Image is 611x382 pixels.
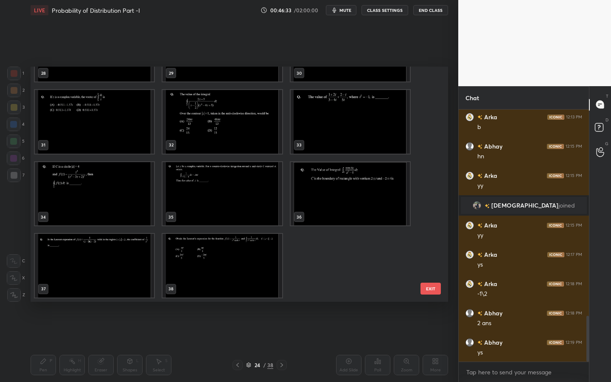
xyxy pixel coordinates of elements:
[339,7,351,13] span: mute
[477,340,482,345] img: no-rating-badge.077c3623.svg
[7,271,25,285] div: X
[465,338,474,346] img: default.png
[491,202,558,209] span: [DEMOGRAPHIC_DATA]
[267,361,273,369] div: 38
[485,203,490,208] img: no-rating-badge.077c3623.svg
[477,123,582,132] div: b
[459,110,589,362] div: grid
[482,279,497,288] h6: Arka
[420,283,441,295] button: EXIT
[7,84,25,97] div: 2
[547,173,564,178] img: iconic-dark.1390631f.png
[566,252,582,257] div: 12:17 PM
[473,201,481,210] img: 0f70597f1ed849a2803bdda33f9e71f0.jpg
[459,87,486,109] p: Chat
[52,6,140,14] h4: Probability of Distribution Part -I
[606,93,608,99] p: T
[477,174,482,178] img: no-rating-badge.077c3623.svg
[362,5,408,15] button: CLASS SETTINGS
[7,254,25,268] div: C
[566,173,582,178] div: 12:15 PM
[7,135,25,148] div: 5
[465,279,474,288] img: eb77c37f8cca4a5ab47d04e88e545a49.png
[477,282,482,286] img: no-rating-badge.077c3623.svg
[326,5,356,15] button: mute
[547,281,564,286] img: iconic-dark.1390631f.png
[7,152,25,165] div: 6
[477,231,582,240] div: yy
[605,140,608,147] p: G
[482,142,502,151] h6: Abhay
[477,348,582,357] div: ys
[477,253,482,257] img: no-rating-badge.077c3623.svg
[482,250,497,259] h6: Arka
[465,309,474,317] img: default.png
[477,261,582,269] div: ys
[7,101,25,114] div: 3
[413,5,448,15] button: End Class
[605,117,608,123] p: D
[547,252,564,257] img: iconic-dark.1390631f.png
[547,222,564,228] img: iconic-dark.1390631f.png
[482,112,497,121] h6: Arka
[477,182,582,190] div: yy
[566,114,582,119] div: 12:13 PM
[253,362,261,368] div: 24
[465,142,474,150] img: default.png
[7,118,25,131] div: 4
[482,171,497,180] h6: Arka
[477,290,582,298] div: -1\2
[31,5,48,15] div: LIVE
[31,67,433,302] div: grid
[566,310,582,315] div: 12:18 PM
[482,221,497,230] h6: Arka
[482,309,502,317] h6: Abhay
[465,250,474,258] img: eb77c37f8cca4a5ab47d04e88e545a49.png
[477,144,482,149] img: no-rating-badge.077c3623.svg
[477,223,482,228] img: no-rating-badge.077c3623.svg
[263,362,266,368] div: /
[566,222,582,228] div: 12:15 PM
[547,310,564,315] img: iconic-dark.1390631f.png
[558,202,575,209] span: joined
[465,221,474,229] img: eb77c37f8cca4a5ab47d04e88e545a49.png
[7,169,25,182] div: 7
[7,67,24,80] div: 1
[465,171,474,180] img: eb77c37f8cca4a5ab47d04e88e545a49.png
[482,338,502,347] h6: Abhay
[547,143,564,149] img: iconic-dark.1390631f.png
[477,115,482,120] img: no-rating-badge.077c3623.svg
[465,112,474,121] img: eb77c37f8cca4a5ab47d04e88e545a49.png
[7,288,25,302] div: Z
[477,311,482,316] img: no-rating-badge.077c3623.svg
[547,340,564,345] img: iconic-dark.1390631f.png
[477,319,582,328] div: 2 ans
[566,143,582,149] div: 12:15 PM
[566,340,582,345] div: 12:19 PM
[566,281,582,286] div: 12:18 PM
[477,152,582,161] div: hn
[547,114,564,119] img: iconic-dark.1390631f.png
